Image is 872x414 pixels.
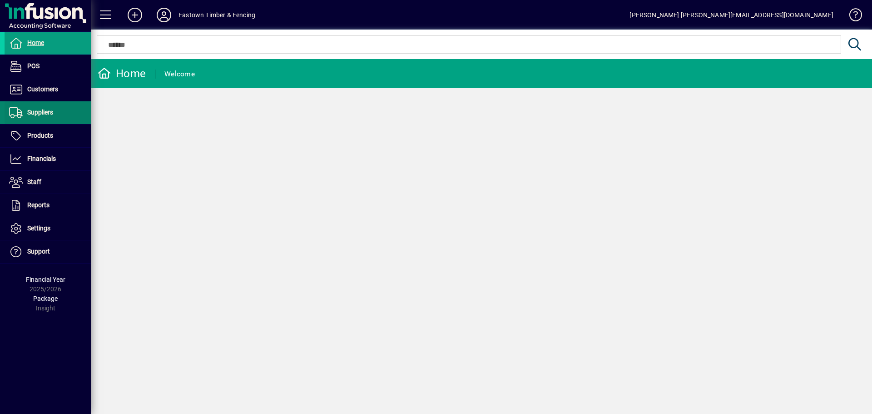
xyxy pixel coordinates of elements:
[120,7,149,23] button: Add
[149,7,178,23] button: Profile
[27,248,50,255] span: Support
[27,109,53,116] span: Suppliers
[98,66,146,81] div: Home
[842,2,861,31] a: Knowledge Base
[27,39,44,46] span: Home
[27,201,50,209] span: Reports
[27,178,41,185] span: Staff
[26,276,65,283] span: Financial Year
[27,224,50,232] span: Settings
[5,148,91,170] a: Financials
[27,132,53,139] span: Products
[5,101,91,124] a: Suppliers
[27,62,40,70] span: POS
[629,8,833,22] div: [PERSON_NAME] [PERSON_NAME][EMAIL_ADDRESS][DOMAIN_NAME]
[5,125,91,147] a: Products
[164,67,195,81] div: Welcome
[5,171,91,194] a: Staff
[5,78,91,101] a: Customers
[27,85,58,93] span: Customers
[5,194,91,217] a: Reports
[5,240,91,263] a: Support
[178,8,255,22] div: Eastown Timber & Fencing
[33,295,58,302] span: Package
[27,155,56,162] span: Financials
[5,55,91,78] a: POS
[5,217,91,240] a: Settings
